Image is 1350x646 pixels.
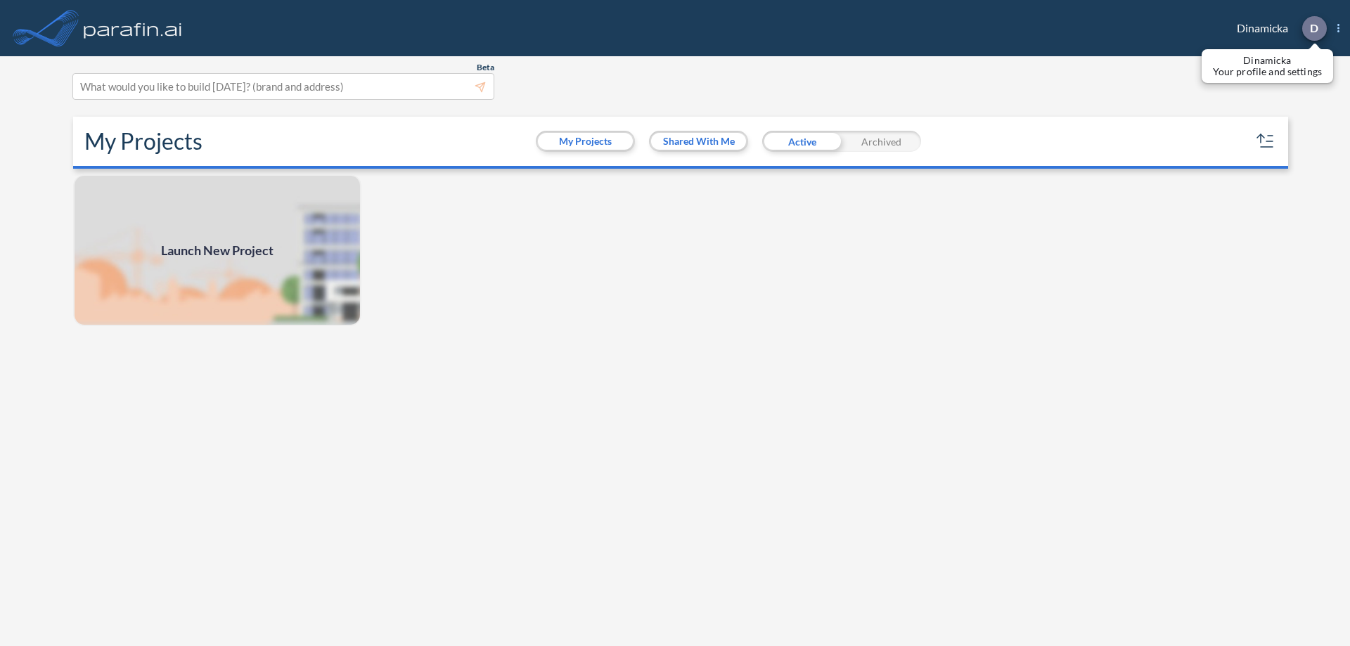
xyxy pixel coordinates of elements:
[762,131,842,152] div: Active
[1216,16,1339,41] div: Dinamicka
[1213,55,1322,66] p: Dinamicka
[161,241,274,260] span: Launch New Project
[73,174,361,326] img: add
[1310,22,1318,34] p: D
[651,133,746,150] button: Shared With Me
[477,62,494,73] span: Beta
[538,133,633,150] button: My Projects
[73,174,361,326] a: Launch New Project
[81,14,185,42] img: logo
[84,128,202,155] h2: My Projects
[1254,130,1277,153] button: sort
[842,131,921,152] div: Archived
[1213,66,1322,77] p: Your profile and settings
